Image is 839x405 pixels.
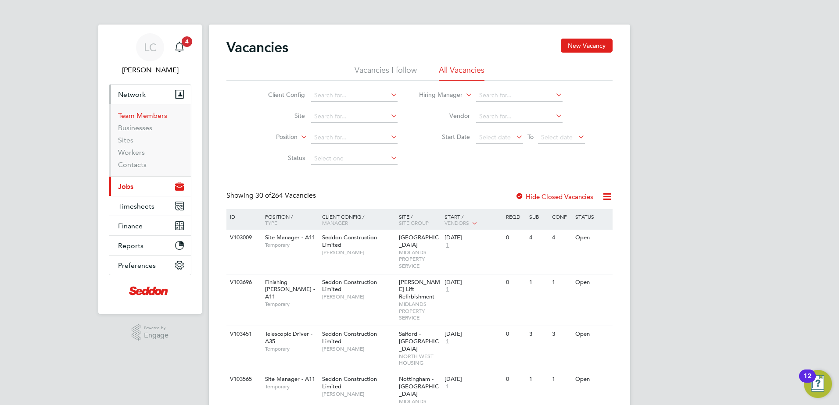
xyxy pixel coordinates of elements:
[98,25,202,314] nav: Main navigation
[515,192,593,201] label: Hide Closed Vacancies
[399,353,441,366] span: NORTH WEST HOUSING
[550,274,573,291] div: 1
[109,85,191,104] button: Network
[504,326,527,342] div: 0
[399,301,441,321] span: MIDLANDS PROPERTY SERVICE
[265,383,318,390] span: Temporary
[527,326,550,342] div: 3
[573,326,611,342] div: Open
[265,219,277,226] span: Type
[527,209,550,224] div: Sub
[109,33,191,75] a: LC[PERSON_NAME]
[476,89,563,102] input: Search for...
[419,133,470,141] label: Start Date
[182,36,192,47] span: 4
[355,65,417,81] li: Vacancies I follow
[265,330,312,345] span: Telescopic Driver - A35
[479,133,511,141] span: Select date
[550,326,573,342] div: 3
[550,371,573,387] div: 1
[399,278,440,301] span: [PERSON_NAME] Lift Refirbishment
[445,234,502,242] div: [DATE]
[118,136,133,144] a: Sites
[397,209,443,230] div: Site /
[504,371,527,387] div: 0
[504,209,527,224] div: Reqd
[265,301,318,308] span: Temporary
[322,391,394,398] span: [PERSON_NAME]
[476,110,563,123] input: Search for...
[265,234,315,241] span: Site Manager - A11
[144,324,169,332] span: Powered by
[445,242,450,249] span: 1
[439,65,484,81] li: All Vacancies
[527,274,550,291] div: 1
[399,330,439,352] span: Salford - [GEOGRAPHIC_DATA]
[109,65,191,75] span: Lucy Cullen
[118,242,143,250] span: Reports
[109,104,191,176] div: Network
[322,293,394,300] span: [PERSON_NAME]
[265,278,315,301] span: Finishing [PERSON_NAME] - A11
[399,375,439,398] span: Nottingham - [GEOGRAPHIC_DATA]
[527,230,550,246] div: 4
[322,278,377,293] span: Seddon Construction Limited
[118,90,146,99] span: Network
[228,371,258,387] div: V103565
[322,345,394,352] span: [PERSON_NAME]
[561,39,613,53] button: New Vacancy
[258,209,320,230] div: Position /
[445,383,450,391] span: 1
[118,182,133,191] span: Jobs
[129,284,171,298] img: seddonconstruction-logo-retina.png
[144,332,169,339] span: Engage
[255,191,271,200] span: 30 of
[573,230,611,246] div: Open
[118,222,143,230] span: Finance
[109,196,191,216] button: Timesheets
[255,154,305,162] label: Status
[109,216,191,235] button: Finance
[504,274,527,291] div: 0
[442,209,504,231] div: Start /
[255,191,316,200] span: 264 Vacancies
[171,33,188,61] a: 4
[419,112,470,120] label: Vendor
[525,131,536,142] span: To
[109,284,191,298] a: Go to home page
[445,338,450,345] span: 1
[247,133,298,142] label: Position
[320,209,397,230] div: Client Config /
[550,209,573,224] div: Conf
[322,234,377,249] span: Seddon Construction Limited
[804,370,832,398] button: Open Resource Center, 12 new notifications
[109,177,191,196] button: Jobs
[322,249,394,256] span: [PERSON_NAME]
[504,230,527,246] div: 0
[803,376,811,387] div: 12
[144,42,157,53] span: LC
[573,371,611,387] div: Open
[445,330,502,338] div: [DATE]
[311,131,398,144] input: Search for...
[228,230,258,246] div: V103009
[226,39,288,56] h2: Vacancies
[118,111,167,120] a: Team Members
[118,160,147,169] a: Contacts
[445,219,469,226] span: Vendors
[132,324,169,341] a: Powered byEngage
[255,112,305,120] label: Site
[399,219,429,226] span: Site Group
[399,234,439,249] span: [GEOGRAPHIC_DATA]
[445,376,502,383] div: [DATE]
[322,219,348,226] span: Manager
[322,330,377,345] span: Seddon Construction Limited
[255,91,305,99] label: Client Config
[445,279,502,286] div: [DATE]
[118,261,156,270] span: Preferences
[109,236,191,255] button: Reports
[527,371,550,387] div: 1
[226,191,318,200] div: Showing
[265,345,318,352] span: Temporary
[228,274,258,291] div: V103696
